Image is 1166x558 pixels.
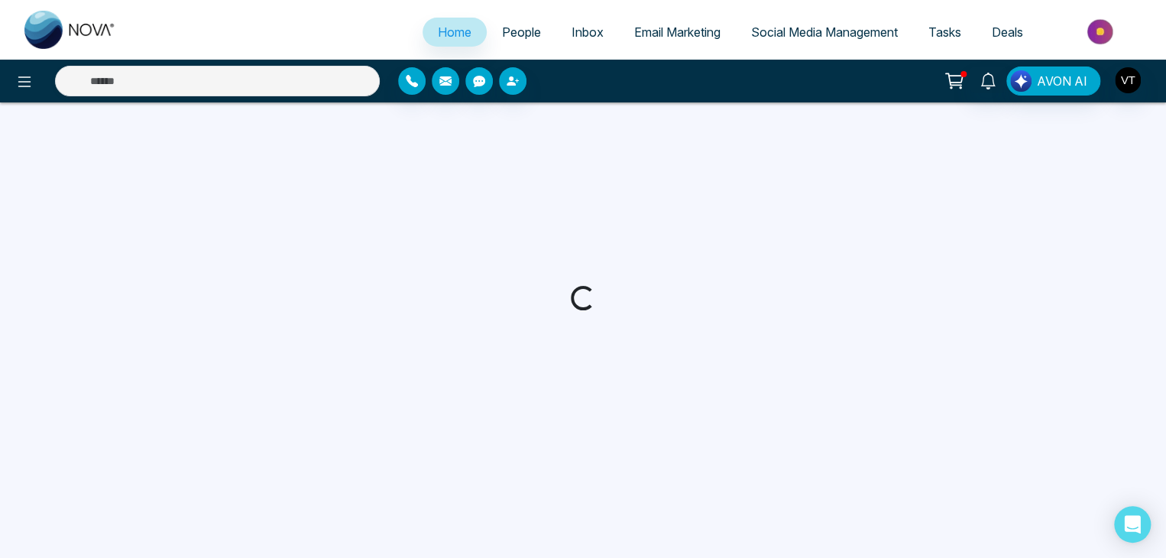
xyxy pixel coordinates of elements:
[619,18,736,47] a: Email Marketing
[24,11,116,49] img: Nova CRM Logo
[634,24,721,40] span: Email Marketing
[977,18,1038,47] a: Deals
[1114,506,1151,543] div: Open Intercom Messenger
[736,18,913,47] a: Social Media Management
[1115,67,1141,93] img: User Avatar
[438,24,471,40] span: Home
[992,24,1023,40] span: Deals
[1037,72,1087,90] span: AVON AI
[572,24,604,40] span: Inbox
[913,18,977,47] a: Tasks
[556,18,619,47] a: Inbox
[1006,67,1100,96] button: AVON AI
[928,24,961,40] span: Tasks
[502,24,541,40] span: People
[751,24,898,40] span: Social Media Management
[1046,15,1157,49] img: Market-place.gif
[423,18,487,47] a: Home
[487,18,556,47] a: People
[1010,70,1032,92] img: Lead Flow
